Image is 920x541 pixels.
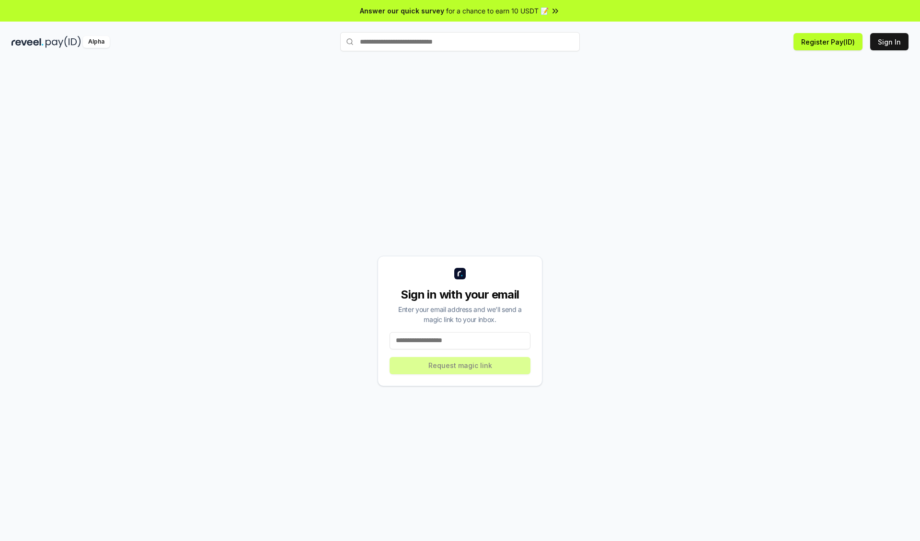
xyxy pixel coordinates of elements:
img: logo_small [454,268,466,279]
img: reveel_dark [11,36,44,48]
button: Register Pay(ID) [793,33,862,50]
img: pay_id [46,36,81,48]
button: Sign In [870,33,908,50]
div: Sign in with your email [390,287,530,302]
span: for a chance to earn 10 USDT 📝 [446,6,549,16]
span: Answer our quick survey [360,6,444,16]
div: Alpha [83,36,110,48]
div: Enter your email address and we’ll send a magic link to your inbox. [390,304,530,324]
